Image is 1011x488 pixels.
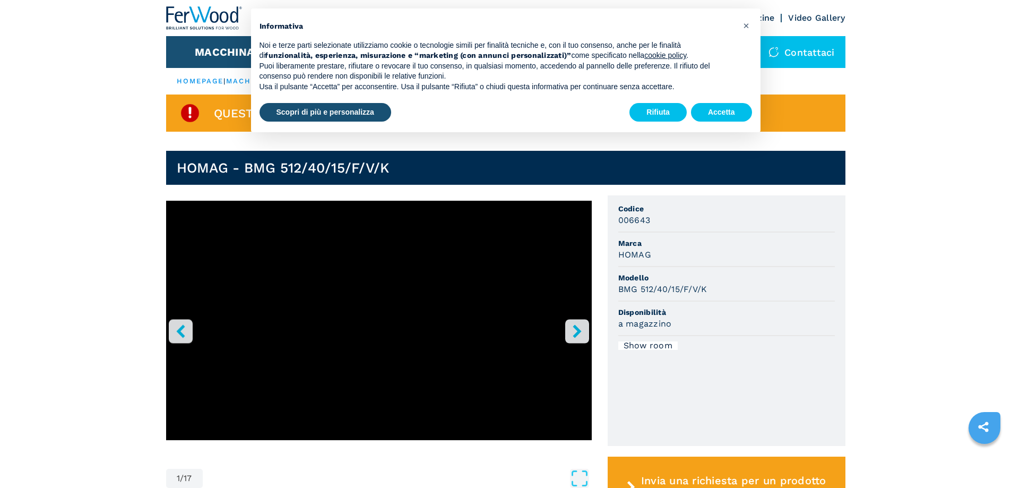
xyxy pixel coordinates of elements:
span: Marca [618,238,835,249]
div: Go to Slide 1 [166,201,592,458]
p: Noi e terze parti selezionate utilizziamo cookie o tecnologie simili per finalità tecniche e, con... [260,40,735,61]
span: × [743,19,749,32]
button: Chiudi questa informativa [738,17,755,34]
img: SoldProduct [179,102,201,124]
span: | [223,77,226,85]
h3: HOMAG [618,249,651,261]
a: cookie policy [644,51,686,59]
span: Codice [618,203,835,214]
span: Disponibilità [618,307,835,318]
h3: 006643 [618,214,651,226]
h3: a magazzino [618,318,672,330]
button: Scopri di più e personalizza [260,103,391,122]
div: Show room [618,341,678,350]
div: Contattaci [758,36,845,68]
a: machines [226,77,272,85]
h1: HOMAG - BMG 512/40/15/F/V/K [177,159,390,176]
span: 17 [184,474,192,483]
button: Accetta [691,103,752,122]
img: Contattaci [768,47,779,57]
a: sharethis [970,414,997,440]
button: Macchinari [195,46,265,58]
button: right-button [565,319,589,343]
p: Puoi liberamente prestare, rifiutare o revocare il tuo consenso, in qualsiasi momento, accedendo ... [260,61,735,82]
h3: BMG 512/40/15/F/V/K [618,283,707,295]
button: Rifiuta [629,103,687,122]
p: Usa il pulsante “Accetta” per acconsentire. Usa il pulsante “Rifiuta” o chiudi questa informativa... [260,82,735,92]
span: / [180,474,184,483]
h2: Informativa [260,21,735,32]
button: Open Fullscreen [205,469,589,488]
button: left-button [169,319,193,343]
span: Modello [618,272,835,283]
img: Ferwood [166,6,243,30]
strong: funzionalità, esperienza, misurazione e “marketing (con annunci personalizzati)” [265,51,571,59]
span: Questo articolo è già venduto [214,107,420,119]
iframe: YouTube video player [166,201,592,440]
a: HOMEPAGE [177,77,224,85]
a: Video Gallery [788,13,845,23]
span: 1 [177,474,180,483]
